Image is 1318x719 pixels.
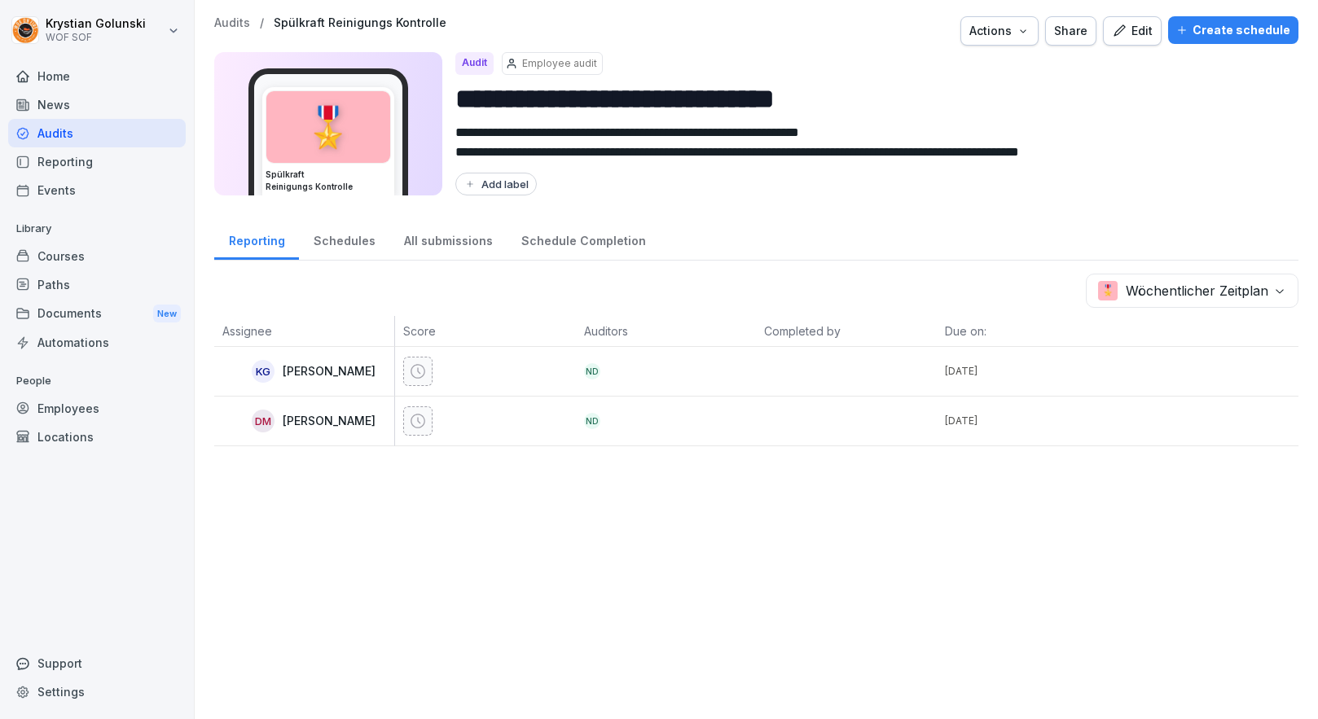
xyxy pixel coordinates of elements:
a: Employees [8,394,186,423]
p: Library [8,216,186,242]
a: Reporting [214,218,299,260]
div: Support [8,649,186,677]
a: Audits [214,16,250,30]
a: Paths [8,270,186,299]
div: DM [252,410,275,432]
div: Share [1054,22,1087,40]
a: Courses [8,242,186,270]
a: Schedule Completion [507,218,660,260]
p: Completed by [764,322,929,340]
a: Settings [8,677,186,706]
p: [DATE] [945,364,1118,379]
p: Score [403,322,568,340]
h3: Spülkraft Reinigungs Kontrolle [266,169,391,193]
p: Employee audit [522,56,597,71]
a: Schedules [299,218,389,260]
th: Due on: [937,316,1118,347]
p: [PERSON_NAME] [283,365,376,379]
button: Create schedule [1168,16,1298,44]
a: Home [8,62,186,90]
button: Share [1045,16,1096,46]
div: Actions [969,22,1030,40]
div: 🎖️ [266,91,390,163]
p: People [8,368,186,394]
p: / [260,16,264,30]
div: Add label [463,178,529,191]
div: KG [252,360,275,383]
a: Audits [8,119,186,147]
p: WOF SOF [46,32,146,43]
div: ND [584,363,600,379]
p: Krystian Golunski [46,17,146,31]
a: Spülkraft Reinigungs Kontrolle [274,16,446,30]
div: Documents [8,299,186,329]
th: Auditors [576,316,757,347]
a: DocumentsNew [8,299,186,329]
a: Events [8,176,186,204]
a: Reporting [8,147,186,176]
div: New [153,305,181,323]
a: News [8,90,186,119]
button: Edit [1103,16,1162,46]
p: Assignee [222,322,386,340]
p: [PERSON_NAME] [283,414,376,428]
button: Actions [960,16,1039,46]
a: Locations [8,423,186,451]
div: Audit [455,52,494,75]
a: All submissions [389,218,507,260]
div: Create schedule [1176,21,1290,39]
button: Add label [455,173,537,195]
div: ND [584,413,600,429]
a: Automations [8,328,186,357]
p: [DATE] [945,414,1118,428]
div: Edit [1112,22,1153,40]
